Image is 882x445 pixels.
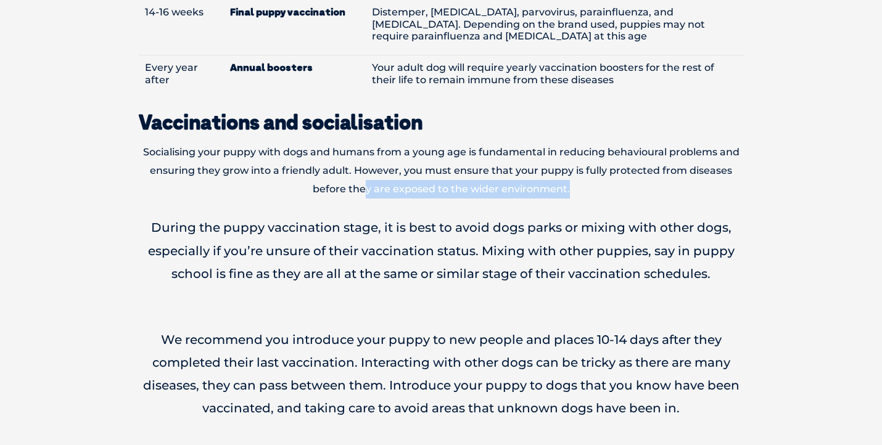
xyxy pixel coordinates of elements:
td: Every year after [139,55,224,98]
p: Socialising your puppy with dogs and humans from a young age is fundamental in reducing behaviour... [139,143,743,198]
strong: Vaccinations and socialisation [139,110,422,134]
p: During the puppy vaccination stage, it is best to avoid dogs parks or mixing with other dogs, esp... [139,216,743,285]
strong: Final puppy vaccination [230,6,360,18]
td: Your adult dog will require yearly vaccination boosters for the rest of their life to remain immu... [366,55,744,98]
p: We recommend you introduce your puppy to new people and places 10-14 days after they completed th... [139,329,743,420]
strong: Annual boosters [230,62,360,73]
